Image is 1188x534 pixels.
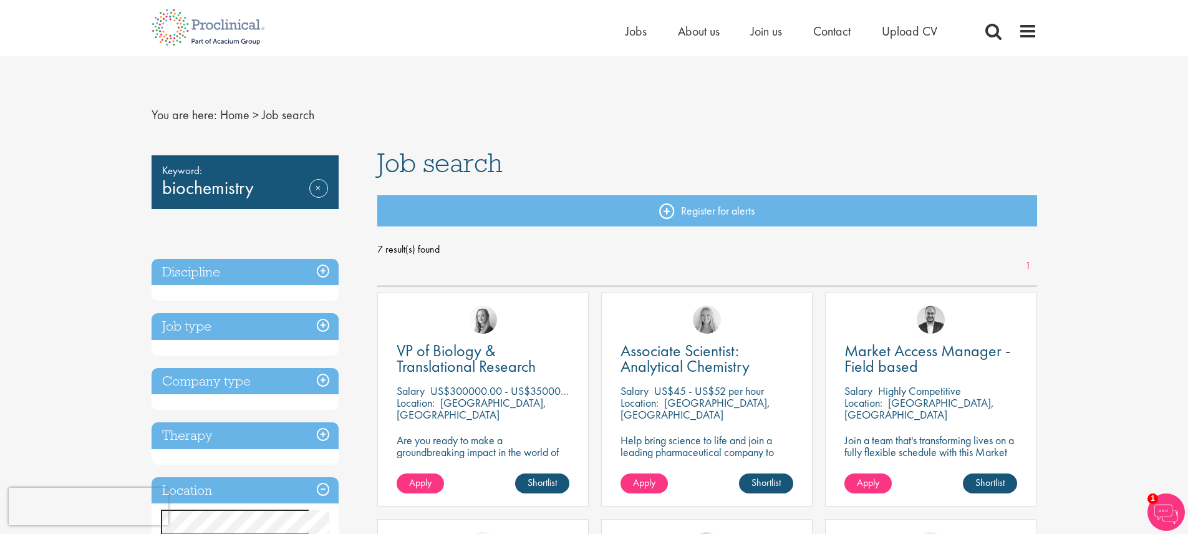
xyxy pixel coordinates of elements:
iframe: reCAPTCHA [9,488,168,525]
span: Location: [621,396,659,410]
a: Shortlist [963,473,1017,493]
a: Market Access Manager - Field based [844,343,1017,374]
span: Job search [377,146,503,180]
span: VP of Biology & Translational Research [397,340,536,377]
span: You are here: [152,107,217,123]
a: breadcrumb link [220,107,249,123]
a: Join us [751,23,782,39]
a: Apply [397,473,444,493]
span: Location: [397,396,435,410]
span: Keyword: [162,162,328,179]
p: [GEOGRAPHIC_DATA], [GEOGRAPHIC_DATA] [844,396,994,422]
h3: Job type [152,313,339,340]
a: Apply [621,473,668,493]
a: Remove [309,179,328,215]
img: Chatbot [1147,493,1185,531]
span: Market Access Manager - Field based [844,340,1010,377]
span: 7 result(s) found [377,240,1037,259]
p: US$45 - US$52 per hour [654,384,764,398]
a: Upload CV [882,23,937,39]
span: Associate Scientist: Analytical Chemistry [621,340,750,377]
a: Associate Scientist: Analytical Chemistry [621,343,793,374]
img: Shannon Briggs [693,306,721,334]
p: US$300000.00 - US$350000.00 per annum [430,384,629,398]
a: VP of Biology & Translational Research [397,343,569,374]
h3: Therapy [152,422,339,449]
p: Are you ready to make a groundbreaking impact in the world of biotechnology? Join a growing compa... [397,434,569,493]
a: Shortlist [515,473,569,493]
p: Join a team that's transforming lives on a fully flexible schedule with this Market Access Manage... [844,434,1017,470]
img: Aitor Melia [917,306,945,334]
img: Sofia Amark [469,306,497,334]
span: Salary [397,384,425,398]
a: Jobs [625,23,647,39]
span: Salary [621,384,649,398]
a: Shortlist [739,473,793,493]
h3: Location [152,477,339,504]
span: Job search [262,107,314,123]
div: biochemistry [152,155,339,209]
span: Apply [857,476,879,489]
p: Highly Competitive [878,384,961,398]
span: > [253,107,259,123]
a: Register for alerts [377,195,1037,226]
span: 1 [1147,493,1158,504]
span: Apply [633,476,655,489]
a: 1 [1019,259,1037,273]
p: Help bring science to life and join a leading pharmaceutical company to play a key role in delive... [621,434,793,493]
span: Salary [844,384,872,398]
p: [GEOGRAPHIC_DATA], [GEOGRAPHIC_DATA] [397,396,546,422]
a: About us [678,23,720,39]
span: Location: [844,396,882,410]
p: [GEOGRAPHIC_DATA], [GEOGRAPHIC_DATA] [621,396,770,422]
a: Contact [813,23,851,39]
span: Apply [409,476,432,489]
a: Apply [844,473,892,493]
h3: Discipline [152,259,339,286]
h3: Company type [152,368,339,395]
